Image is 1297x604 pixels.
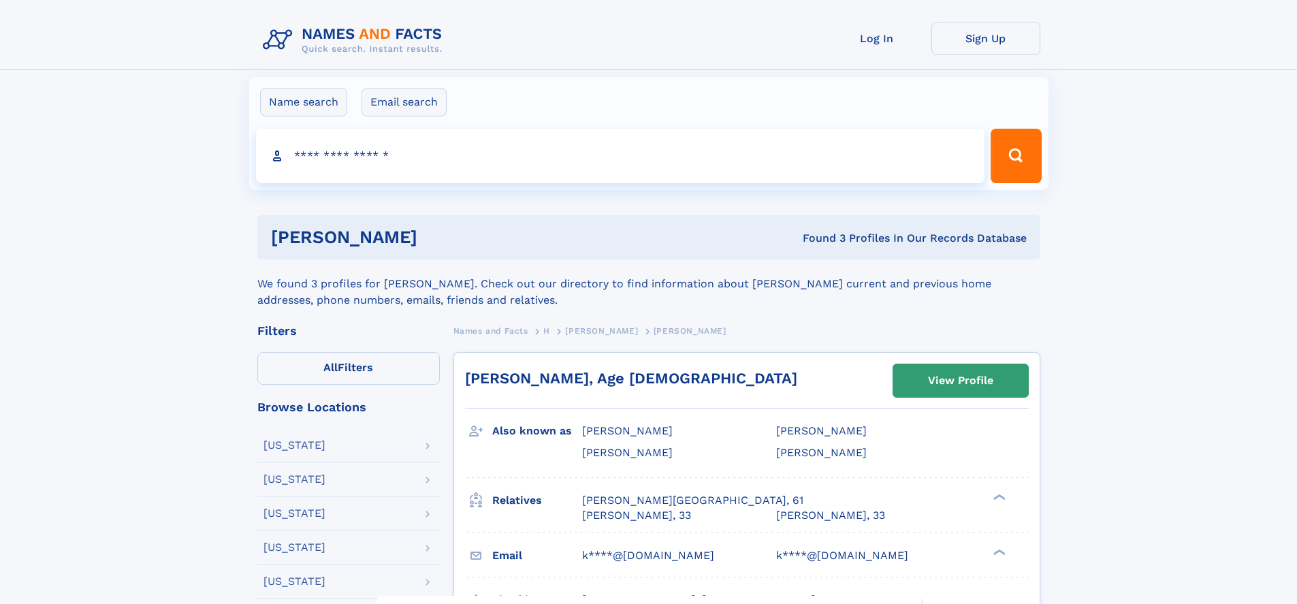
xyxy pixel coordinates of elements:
[492,489,582,512] h3: Relatives
[565,326,638,336] span: [PERSON_NAME]
[654,326,726,336] span: [PERSON_NAME]
[257,325,440,337] div: Filters
[582,493,803,508] a: [PERSON_NAME][GEOGRAPHIC_DATA], 61
[362,88,447,116] label: Email search
[263,508,325,519] div: [US_STATE]
[991,129,1041,183] button: Search Button
[257,22,453,59] img: Logo Names and Facts
[582,424,673,437] span: [PERSON_NAME]
[323,361,338,374] span: All
[453,322,528,339] a: Names and Facts
[582,508,691,523] a: [PERSON_NAME], 33
[822,22,931,55] a: Log In
[271,229,610,246] h1: [PERSON_NAME]
[610,231,1027,246] div: Found 3 Profiles In Our Records Database
[893,364,1028,397] a: View Profile
[492,544,582,567] h3: Email
[257,259,1040,308] div: We found 3 profiles for [PERSON_NAME]. Check out our directory to find information about [PERSON_...
[543,322,550,339] a: H
[582,446,673,459] span: [PERSON_NAME]
[263,542,325,553] div: [US_STATE]
[931,22,1040,55] a: Sign Up
[256,129,985,183] input: search input
[492,419,582,443] h3: Also known as
[565,322,638,339] a: [PERSON_NAME]
[465,370,797,387] a: [PERSON_NAME], Age [DEMOGRAPHIC_DATA]
[260,88,347,116] label: Name search
[776,446,867,459] span: [PERSON_NAME]
[257,401,440,413] div: Browse Locations
[990,547,1006,556] div: ❯
[543,326,550,336] span: H
[263,440,325,451] div: [US_STATE]
[928,365,993,396] div: View Profile
[263,474,325,485] div: [US_STATE]
[990,492,1006,501] div: ❯
[776,508,885,523] a: [PERSON_NAME], 33
[257,352,440,385] label: Filters
[776,424,867,437] span: [PERSON_NAME]
[263,576,325,587] div: [US_STATE]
